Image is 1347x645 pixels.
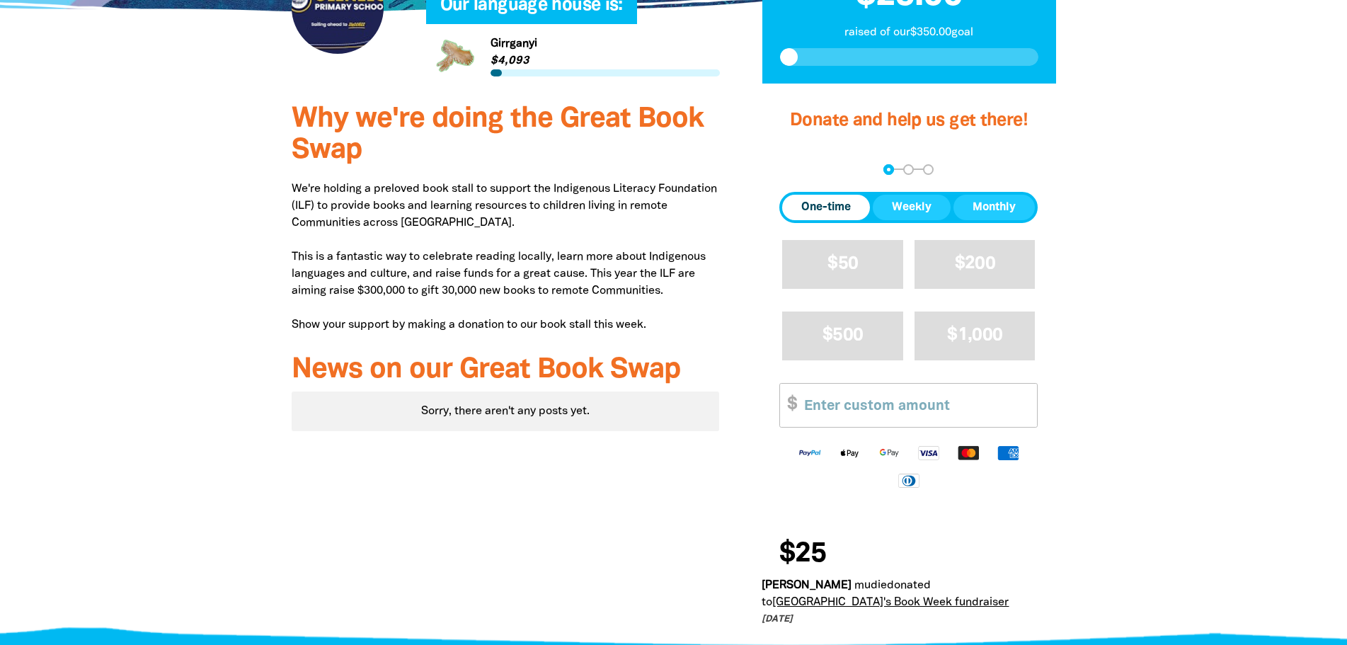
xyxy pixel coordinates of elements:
[854,581,887,590] em: mudie
[779,540,826,569] span: $25
[794,384,1037,427] input: Enter custom amount
[762,581,931,607] span: donated to
[948,445,988,461] img: Mastercard logo
[801,199,851,216] span: One-time
[292,181,720,333] p: We're holding a preloved book stall to support the Indigenous Literacy Foundation (ILF) to provid...
[947,327,1002,343] span: $1,000
[762,532,1055,627] div: Donation stream
[915,240,1036,289] button: $200
[869,445,909,461] img: Google Pay logo
[292,355,720,386] h3: News on our Great Book Swap
[830,445,869,461] img: Apple Pay logo
[779,192,1038,223] div: Donation frequency
[426,10,720,18] h6: My Team
[988,445,1028,461] img: American Express logo
[779,433,1038,499] div: Available payment methods
[827,256,858,272] span: $50
[909,445,948,461] img: Visa logo
[782,195,870,220] button: One-time
[292,392,720,431] div: Sorry, there aren't any posts yet.
[780,24,1038,41] p: raised of our $350.00 goal
[883,164,894,175] button: Navigate to step 1 of 3 to enter your donation amount
[973,199,1016,216] span: Monthly
[822,327,863,343] span: $500
[889,472,929,489] img: Diners Club logo
[782,312,903,360] button: $500
[772,598,1009,607] a: [GEOGRAPHIC_DATA]'s Book Week fundraiser
[955,256,995,272] span: $200
[915,312,1036,360] button: $1,000
[953,195,1035,220] button: Monthly
[762,613,1044,627] p: [DATE]
[292,392,720,431] div: Paginated content
[762,581,852,590] em: [PERSON_NAME]
[782,240,903,289] button: $50
[903,164,914,175] button: Navigate to step 2 of 3 to enter your details
[873,195,951,220] button: Weekly
[892,199,932,216] span: Weekly
[790,445,830,461] img: Paypal logo
[790,113,1028,129] span: Donate and help us get there!
[292,106,704,164] span: Why we're doing the Great Book Swap
[923,164,934,175] button: Navigate to step 3 of 3 to enter your payment details
[780,384,797,427] span: $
